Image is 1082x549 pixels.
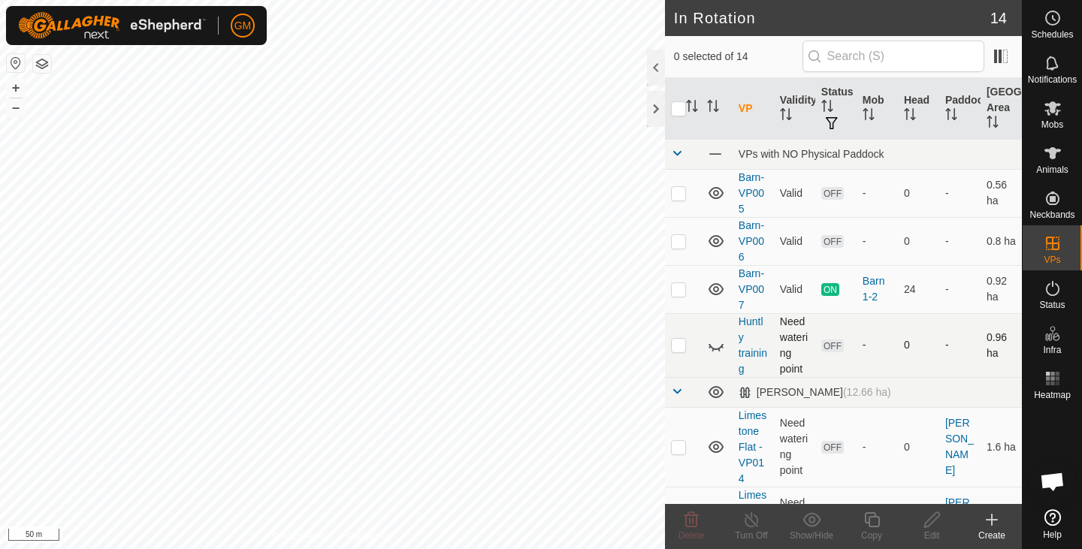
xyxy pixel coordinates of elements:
[821,235,844,248] span: OFF
[1044,255,1060,264] span: VPs
[721,529,781,542] div: Turn Off
[686,102,698,114] p-sorticon: Activate to sort
[33,55,51,73] button: Map Layers
[1039,300,1065,309] span: Status
[939,169,981,217] td: -
[904,110,916,122] p-sorticon: Activate to sort
[18,12,206,39] img: Gallagher Logo
[981,265,1022,313] td: 0.92 ha
[347,529,391,543] a: Contact Us
[898,169,939,217] td: 0
[857,78,898,140] th: Mob
[774,169,815,217] td: Valid
[774,313,815,377] td: Need watering point
[945,417,974,476] a: [PERSON_NAME]
[273,529,329,543] a: Privacy Policy
[898,407,939,487] td: 0
[863,186,892,201] div: -
[774,217,815,265] td: Valid
[739,409,766,484] a: Limestone Flat -VP014
[939,313,981,377] td: -
[1028,75,1077,84] span: Notifications
[774,78,815,140] th: Validity
[981,169,1022,217] td: 0.56 ha
[1023,503,1082,545] a: Help
[739,386,891,399] div: [PERSON_NAME]
[674,9,990,27] h2: In Rotation
[234,18,252,34] span: GM
[739,171,764,215] a: Barn-VP005
[842,529,902,542] div: Copy
[7,79,25,97] button: +
[1036,165,1068,174] span: Animals
[902,529,962,542] div: Edit
[990,7,1007,29] span: 14
[981,217,1022,265] td: 0.8 ha
[739,315,767,375] a: Huntly training
[843,386,891,398] span: (12.66 ha)
[774,407,815,487] td: Need watering point
[1029,210,1074,219] span: Neckbands
[707,102,719,114] p-sorticon: Activate to sort
[821,102,833,114] p-sorticon: Activate to sort
[7,98,25,116] button: –
[679,530,705,541] span: Delete
[674,49,802,65] span: 0 selected of 14
[962,529,1022,542] div: Create
[821,441,844,454] span: OFF
[981,407,1022,487] td: 1.6 ha
[815,78,857,140] th: Status
[898,313,939,377] td: 0
[898,265,939,313] td: 24
[780,110,792,122] p-sorticon: Activate to sort
[1043,530,1062,539] span: Help
[733,78,774,140] th: VP
[863,110,875,122] p-sorticon: Activate to sort
[821,283,839,296] span: ON
[821,339,844,352] span: OFF
[981,78,1022,140] th: [GEOGRAPHIC_DATA] Area
[821,187,844,200] span: OFF
[774,265,815,313] td: Valid
[863,439,892,455] div: -
[1030,459,1075,504] div: Open chat
[802,41,984,72] input: Search (S)
[1041,120,1063,129] span: Mobs
[939,217,981,265] td: -
[987,118,999,130] p-sorticon: Activate to sort
[1043,345,1061,354] span: Infra
[781,529,842,542] div: Show/Hide
[1031,30,1073,39] span: Schedules
[739,219,764,263] a: Barn-VP006
[863,337,892,353] div: -
[1034,391,1071,400] span: Heatmap
[939,78,981,140] th: Paddock
[945,110,957,122] p-sorticon: Activate to sort
[981,313,1022,377] td: 0.96 ha
[7,54,25,72] button: Reset Map
[863,234,892,249] div: -
[898,78,939,140] th: Head
[739,267,764,311] a: Barn-VP007
[898,217,939,265] td: 0
[739,148,1016,160] div: VPs with NO Physical Paddock
[939,265,981,313] td: -
[863,273,892,305] div: Barn 1-2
